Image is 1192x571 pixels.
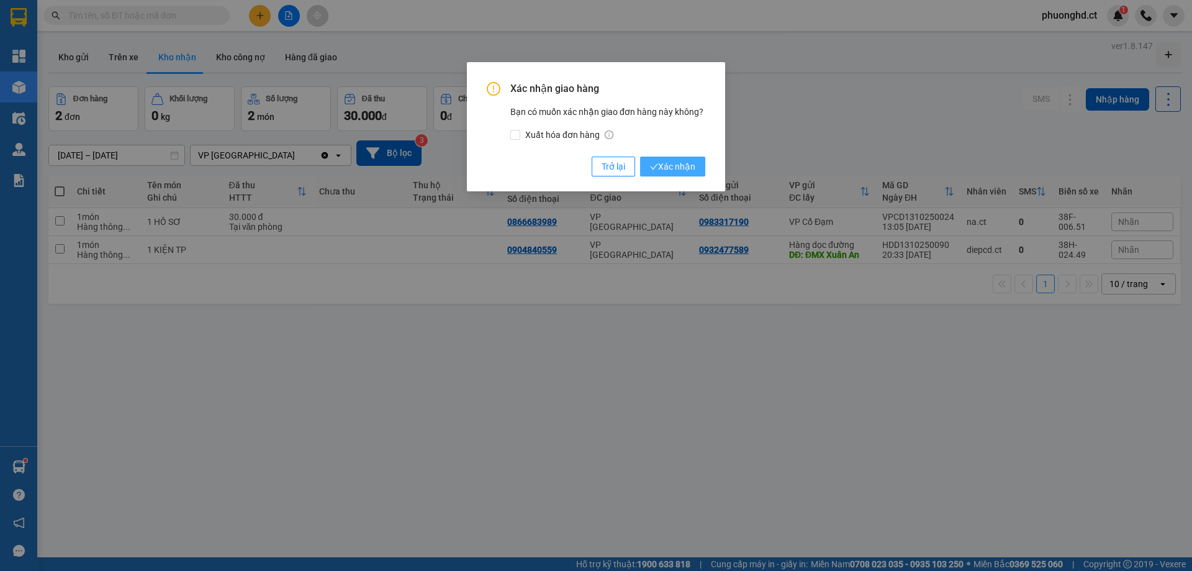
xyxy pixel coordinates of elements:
[640,157,705,176] button: checkXác nhận
[650,160,695,173] span: Xác nhận
[605,130,613,139] span: info-circle
[510,105,705,142] div: Bạn có muốn xác nhận giao đơn hàng này không?
[520,128,618,142] span: Xuất hóa đơn hàng
[487,82,500,96] span: exclamation-circle
[602,160,625,173] span: Trở lại
[592,157,635,176] button: Trở lại
[510,82,705,96] span: Xác nhận giao hàng
[650,163,658,171] span: check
